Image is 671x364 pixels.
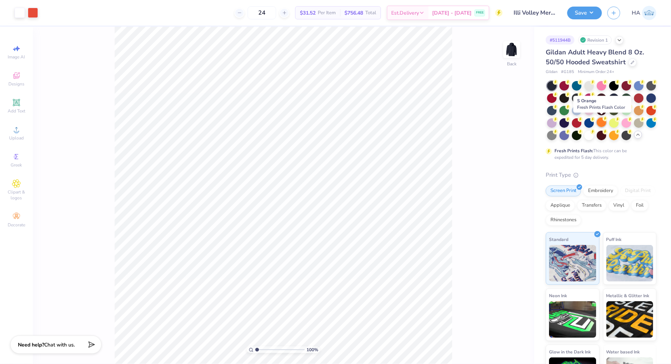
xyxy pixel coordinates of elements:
span: Per Item [318,9,336,17]
a: HA [632,6,656,20]
img: Back [504,42,519,57]
div: This color can be expedited for 5 day delivery. [554,147,644,161]
span: Fresh Prints Flash Color [577,105,625,111]
strong: Fresh Prints Flash: [554,148,593,154]
img: Neon Ink [549,301,596,338]
strong: Need help? [18,341,44,348]
div: Rhinestones [546,215,581,226]
span: Water based Ink [606,348,640,356]
span: HA [632,9,640,17]
span: Chat with us. [44,341,75,348]
div: Foil [631,200,648,211]
span: $756.48 [344,9,363,17]
span: Puff Ink [606,235,622,243]
span: Upload [9,135,24,141]
span: Total [365,9,376,17]
img: Metallic & Glitter Ink [606,301,653,338]
span: Glow in the Dark Ink [549,348,591,356]
span: 100 % [306,346,318,353]
span: Gildan [546,69,557,75]
span: Metallic & Glitter Ink [606,292,649,299]
div: Applique [546,200,575,211]
div: Vinyl [609,200,629,211]
span: Gildan Adult Heavy Blend 8 Oz. 50/50 Hooded Sweatshirt [546,48,644,66]
span: Standard [549,235,568,243]
span: Image AI [8,54,25,60]
button: Save [567,7,602,19]
span: [DATE] - [DATE] [432,9,472,17]
span: Greek [11,162,22,168]
input: – – [248,6,276,19]
div: Revision 1 [578,35,612,45]
div: # 511944B [546,35,575,45]
img: Standard [549,245,596,281]
div: Digital Print [620,185,656,196]
div: Transfers [577,200,606,211]
div: Screen Print [546,185,581,196]
img: Puff Ink [606,245,653,281]
div: Print Type [546,171,656,179]
div: S Orange [573,96,632,113]
span: FREE [476,10,484,15]
span: $31.52 [300,9,316,17]
div: Back [507,61,516,67]
span: Est. Delivery [391,9,419,17]
span: # G185 [561,69,574,75]
span: Add Text [8,108,25,114]
input: Untitled Design [508,5,562,20]
span: Neon Ink [549,292,567,299]
span: Designs [8,81,24,87]
img: Harshit Agarwal [642,6,656,20]
span: Decorate [8,222,25,228]
span: Clipart & logos [4,189,29,201]
div: Embroidery [583,185,618,196]
span: Minimum Order: 24 + [578,69,614,75]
